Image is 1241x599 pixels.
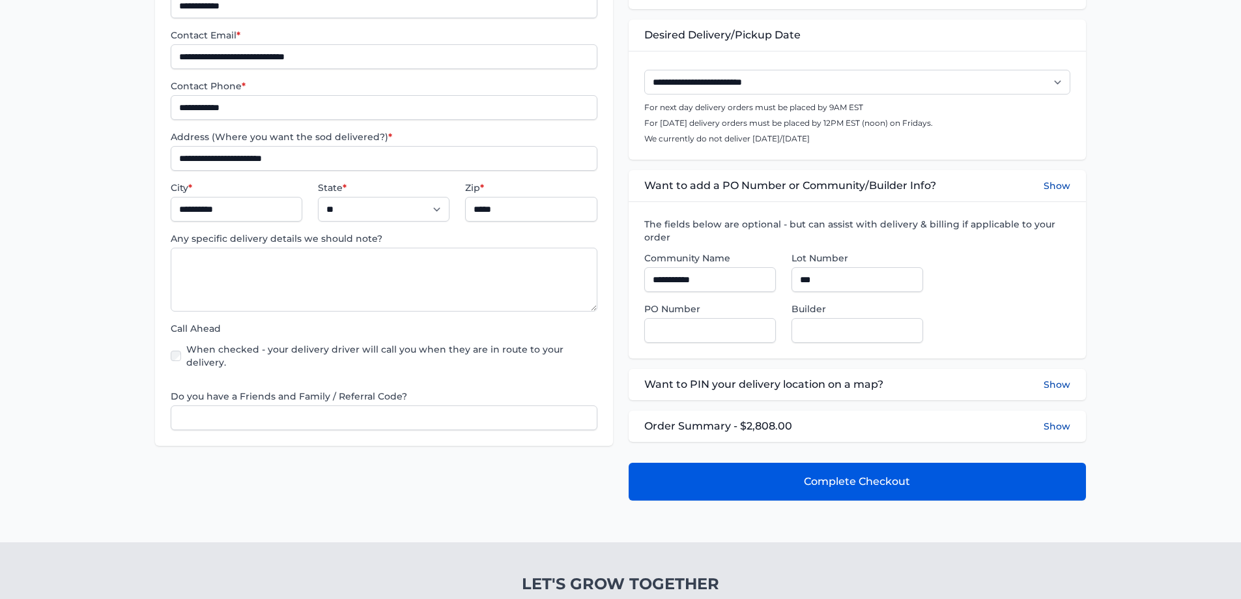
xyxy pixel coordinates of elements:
span: Want to PIN your delivery location on a map? [644,377,883,392]
label: State [318,181,449,194]
button: Complete Checkout [629,463,1086,501]
label: Contact Phone [171,80,597,93]
label: Zip [465,181,597,194]
div: Desired Delivery/Pickup Date [629,20,1086,51]
span: Order Summary - $2,808.00 [644,418,792,434]
label: Any specific delivery details we should note? [171,232,597,245]
label: Community Name [644,252,776,265]
button: Show [1044,377,1070,392]
label: PO Number [644,302,776,315]
label: Do you have a Friends and Family / Referral Code? [171,390,597,403]
label: Call Ahead [171,322,597,335]
label: The fields below are optional - but can assist with delivery & billing if applicable to your order [644,218,1070,244]
label: City [171,181,302,194]
h4: Let's Grow Together [452,574,789,594]
p: For next day delivery orders must be placed by 9AM EST [644,102,1070,113]
p: For [DATE] delivery orders must be placed by 12PM EST (noon) on Fridays. [644,118,1070,128]
label: Contact Email [171,29,597,42]
label: Lot Number [792,252,923,265]
button: Show [1044,178,1070,194]
label: When checked - your delivery driver will call you when they are in route to your delivery. [186,343,597,369]
label: Builder [792,302,923,315]
span: Complete Checkout [804,474,910,489]
p: We currently do not deliver [DATE]/[DATE] [644,134,1070,144]
button: Show [1044,420,1070,433]
label: Address (Where you want the sod delivered?) [171,130,597,143]
span: Want to add a PO Number or Community/Builder Info? [644,178,936,194]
